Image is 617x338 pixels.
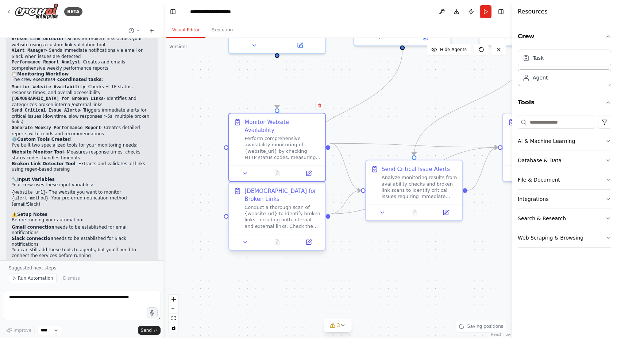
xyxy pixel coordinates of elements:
[330,140,498,151] g: Edge from 3b652448-f94b-44ca-89b5-89f785c33a2e to 28b50023-dee8-48fd-a22e-765783cb64c8
[244,187,320,203] div: [DEMOGRAPHIC_DATA] for Broken Links
[261,237,294,247] button: No output available
[12,59,152,71] li: - Creates and emails comprehensive weekly performance reports
[518,7,548,16] h4: Resources
[63,275,80,281] span: Dismiss
[17,137,71,142] strong: Custom Tools Created
[261,169,294,178] button: No output available
[491,333,511,337] a: React Flow attribution
[138,326,161,335] button: Send
[365,160,463,221] div: Send Critical Issue AlertsAnalyze monitoring results from availability checks and broken link sca...
[244,118,320,134] div: Monitor Website Availability
[496,7,506,17] button: Hide right sidebar
[295,169,322,178] button: Open in side panel
[64,7,82,16] div: BETA
[9,265,155,271] p: Suggested next steps:
[12,177,152,183] h2: 🔧
[12,195,152,207] li: - Your preferred notification method (email/Slack)
[169,314,178,323] button: fit view
[147,307,158,318] button: Click to speak your automation idea
[518,132,611,151] button: AI & Machine Learning
[518,209,611,228] button: Search & Research
[12,225,152,236] li: needs to be established for email notifications
[324,319,352,332] button: 3
[427,44,471,55] button: Hide Agents
[12,196,49,201] code: {alert_method}
[59,273,84,283] button: Dismiss
[12,36,152,48] li: - Scans for broken links across your website using a custom link validation tool
[12,236,53,241] strong: Slack connection
[12,149,152,161] li: - Measures response times, checks status codes, handles timeouts
[398,208,431,217] button: No output available
[12,84,152,96] li: - Checks HTTP status, response times, and overall accessibility
[273,50,281,108] g: Edge from d1b4c297-8488-46e3-9895-28853050138f to 3b652448-f94b-44ca-89b5-89f785c33a2e
[17,212,47,217] strong: Setup Notes
[205,23,239,38] button: Execution
[518,190,611,209] button: Integrations
[228,113,326,182] div: Monitor Website AvailabilityPerform comprehensive availability monitoring of {website_url} by che...
[330,186,361,218] g: Edge from b86d847a-5f97-413e-9f3b-51abde793c5f to 91b2a3a8-5b9d-44ce-81a4-00000a072e1e
[9,273,57,283] button: Run Automation
[12,60,80,65] code: Performance Report Analyst
[330,140,361,194] g: Edge from 3b652448-f94b-44ca-89b5-89f785c33a2e to 91b2a3a8-5b9d-44ce-81a4-00000a072e1e
[518,151,611,170] button: Database & Data
[12,36,64,42] code: Broken Link Detector
[17,177,55,182] strong: Input Variables
[467,143,498,194] g: Edge from 91b2a3a8-5b9d-44ce-81a4-00000a072e1e to 28b50023-dee8-48fd-a22e-765783cb64c8
[533,74,548,81] div: Agent
[12,149,64,155] strong: Website Monitor Tool
[278,41,322,50] button: Open in side panel
[12,108,152,125] li: - Triggers immediate alerts for critical issues (downtime, slow responses >5s, multiple broken li...
[228,183,326,252] div: [DEMOGRAPHIC_DATA] for Broken LinksConduct a thorough scan of {website_url} to identify broken li...
[432,208,459,217] button: Open in side panel
[12,247,152,259] li: You can still add these tools to agents, but you'll need to connect the services before running
[295,237,322,247] button: Open in side panel
[518,170,611,189] button: File & Document
[12,48,152,59] li: - Sends immediate notifications via email or Slack when issues are detected
[12,190,46,195] code: {website_url}
[12,217,152,223] p: Before running your automation:
[518,92,611,113] button: Tools
[169,295,178,304] button: zoom in
[12,161,152,172] li: - Extracts and validates all links using regex-based parsing
[168,7,178,17] button: Hide left sidebar
[244,135,320,160] div: Perform comprehensive availability monitoring of {website_url} by checking HTTP status codes, mea...
[315,101,324,110] button: Delete node
[169,44,188,50] div: Version 1
[518,113,611,253] div: Tools
[12,96,152,108] li: - Identifies and categorizes broken internal/external links
[12,96,104,101] code: [DEMOGRAPHIC_DATA] for Broken Links
[126,26,143,35] button: Switch to previous chat
[169,304,178,314] button: zoom out
[410,50,532,155] g: Edge from c84cac57-60f5-4f57-b41f-dfc89920a1a9 to 91b2a3a8-5b9d-44ce-81a4-00000a072e1e
[169,323,178,333] button: toggle interactivity
[382,175,458,200] div: Analyze monitoring results from availability checks and broken link scans to identify critical is...
[12,143,152,148] p: I've built two specialized tools for your monitoring needs:
[12,182,152,188] p: Your crew uses these input variables:
[337,322,340,329] span: 3
[273,50,406,179] g: Edge from 5677ef0a-bca1-4814-9c85-c24be24afd28 to b86d847a-5f97-413e-9f3b-51abde793c5f
[244,204,320,229] div: Conduct a thorough scan of {website_url} to identify broken links, including both internal and ex...
[518,228,611,247] button: Web Scraping & Browsing
[169,295,178,333] div: React Flow controls
[53,77,101,82] strong: 4 coordinated tasks
[12,108,80,113] code: Send Critical Issue Alerts
[18,275,53,281] span: Run Automation
[382,165,450,173] div: Send Critical Issue Alerts
[12,125,152,137] li: - Creates detailed reports with trends and recommendations
[141,327,152,333] span: Send
[12,225,54,230] strong: Gmail connection
[190,8,247,15] nav: breadcrumb
[3,326,35,335] button: Improve
[166,23,205,38] button: Visual Editor
[12,236,152,247] li: needs to be established for Slack notifications
[14,327,31,333] span: Improve
[12,137,152,143] h2: ⚙️
[12,77,152,83] p: The crew executes :
[12,85,85,90] code: Monitor Website Availability
[12,48,46,53] code: Alert Manager
[440,47,467,53] span: Hide Agents
[12,161,76,166] strong: Broken Link Detector Tool
[518,26,611,47] button: Crew
[15,3,58,20] img: Logo
[12,212,152,218] h2: ⚠️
